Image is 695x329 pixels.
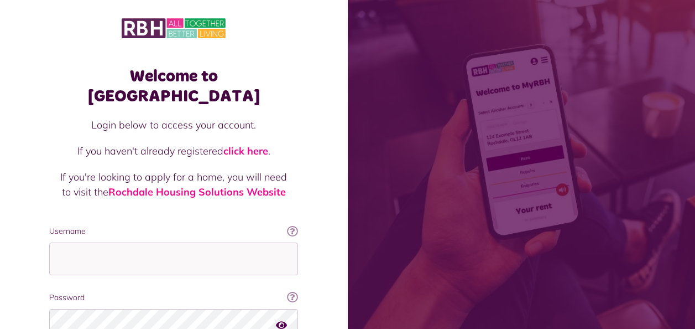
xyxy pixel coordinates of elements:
a: click here [223,145,268,157]
img: MyRBH [122,17,226,40]
p: If you haven't already registered . [60,143,287,158]
p: If you're looking to apply for a home, you will need to visit the [60,169,287,199]
a: Rochdale Housing Solutions Website [108,186,286,198]
label: Username [49,225,298,237]
h1: Welcome to [GEOGRAPHIC_DATA] [49,66,298,106]
p: Login below to access your account. [60,117,287,132]
label: Password [49,292,298,304]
